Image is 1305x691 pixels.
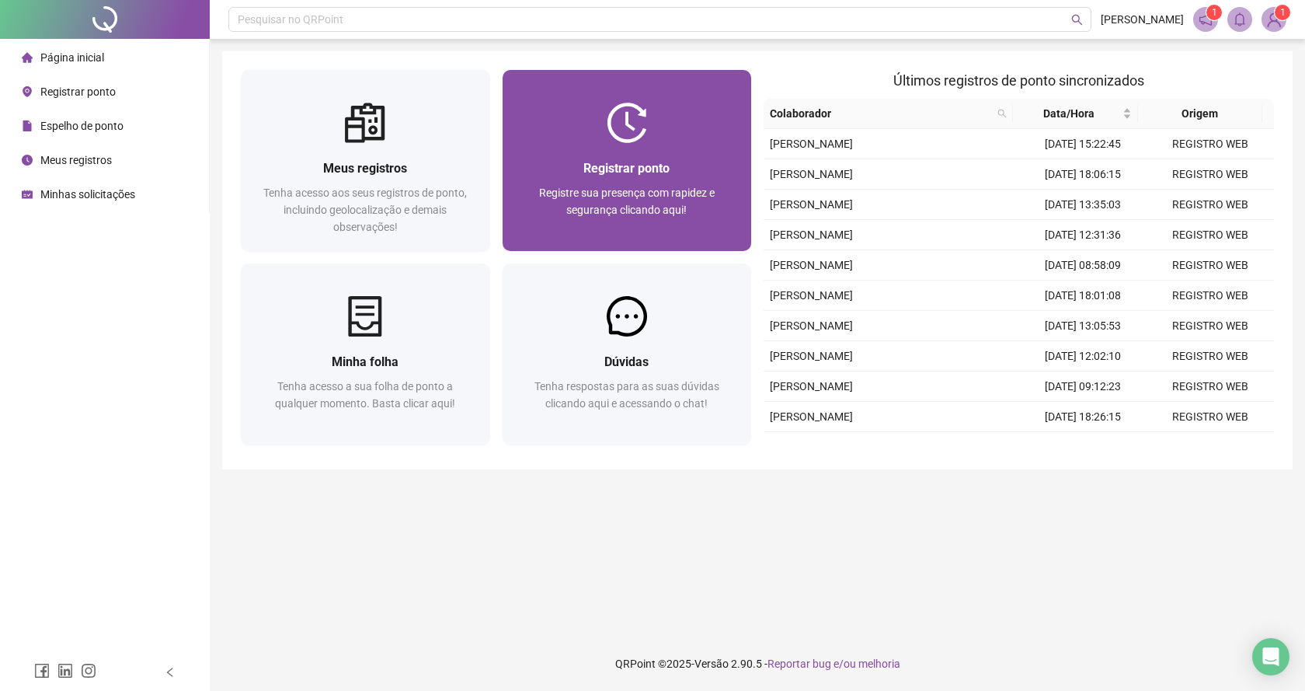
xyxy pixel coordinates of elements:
[57,663,73,679] span: linkedin
[770,168,853,180] span: [PERSON_NAME]
[1147,159,1274,190] td: REGISTRO WEB
[1252,638,1289,675] div: Open Intercom Messenger
[503,263,752,445] a: DúvidasTenha respostas para as suas dúvidas clicando aqui e acessando o chat!
[1101,11,1184,28] span: [PERSON_NAME]
[1199,12,1213,26] span: notification
[1019,281,1147,311] td: [DATE] 18:01:08
[165,667,176,678] span: left
[1019,220,1147,250] td: [DATE] 12:31:36
[1147,190,1274,220] td: REGISTRO WEB
[40,86,116,98] span: Registrar ponto
[1019,432,1147,462] td: [DATE] 13:05:59
[1071,14,1083,26] span: search
[22,86,33,97] span: environment
[1013,99,1138,129] th: Data/Hora
[1147,432,1274,462] td: REGISTRO WEB
[1147,250,1274,281] td: REGISTRO WEB
[34,663,50,679] span: facebook
[40,120,124,132] span: Espelho de ponto
[1147,372,1274,402] td: REGISTRO WEB
[767,658,900,670] span: Reportar bug e/ou melhoria
[1206,5,1222,20] sup: 1
[1262,8,1286,31] img: 84420
[770,138,853,150] span: [PERSON_NAME]
[40,188,135,201] span: Minhas solicitações
[583,161,670,176] span: Registrar ponto
[770,350,853,362] span: [PERSON_NAME]
[1019,159,1147,190] td: [DATE] 18:06:15
[534,380,719,410] span: Tenha respostas para as suas dúvidas clicando aqui e acessando o chat!
[1147,402,1274,432] td: REGISTRO WEB
[1019,341,1147,372] td: [DATE] 12:02:10
[1212,7,1217,18] span: 1
[1233,12,1247,26] span: bell
[22,52,33,63] span: home
[1275,5,1290,20] sup: Atualize o seu contato no menu Meus Dados
[263,187,467,233] span: Tenha acesso aos seus registros de ponto, incluindo geolocalização e demais observações!
[994,102,1010,125] span: search
[770,198,853,211] span: [PERSON_NAME]
[332,354,398,369] span: Minha folha
[1019,105,1119,122] span: Data/Hora
[770,229,853,241] span: [PERSON_NAME]
[1147,311,1274,341] td: REGISTRO WEB
[1147,129,1274,159] td: REGISTRO WEB
[770,410,853,423] span: [PERSON_NAME]
[22,120,33,131] span: file
[323,161,407,176] span: Meus registros
[1019,190,1147,220] td: [DATE] 13:35:03
[770,105,991,122] span: Colaborador
[539,187,715,216] span: Registre sua presença com rapidez e segurança clicando aqui!
[604,354,649,369] span: Dúvidas
[770,380,853,393] span: [PERSON_NAME]
[1019,129,1147,159] td: [DATE] 15:22:45
[241,263,490,445] a: Minha folhaTenha acesso a sua folha de ponto a qualquer momento. Basta clicar aqui!
[22,189,33,200] span: schedule
[1138,99,1263,129] th: Origem
[1019,402,1147,432] td: [DATE] 18:26:15
[81,663,96,679] span: instagram
[893,72,1144,89] span: Últimos registros de ponto sincronizados
[694,658,729,670] span: Versão
[1280,7,1286,18] span: 1
[275,380,455,410] span: Tenha acesso a sua folha de ponto a qualquer momento. Basta clicar aqui!
[997,109,1007,118] span: search
[210,637,1305,691] footer: QRPoint © 2025 - 2.90.5 -
[1019,250,1147,281] td: [DATE] 08:58:09
[770,259,853,271] span: [PERSON_NAME]
[241,70,490,251] a: Meus registrosTenha acesso aos seus registros de ponto, incluindo geolocalização e demais observa...
[22,155,33,166] span: clock-circle
[40,51,104,64] span: Página inicial
[770,289,853,302] span: [PERSON_NAME]
[1019,372,1147,402] td: [DATE] 09:12:23
[1019,311,1147,341] td: [DATE] 13:05:53
[40,154,112,166] span: Meus registros
[1147,220,1274,250] td: REGISTRO WEB
[503,70,752,251] a: Registrar pontoRegistre sua presença com rapidez e segurança clicando aqui!
[1147,281,1274,311] td: REGISTRO WEB
[770,319,853,332] span: [PERSON_NAME]
[1147,341,1274,372] td: REGISTRO WEB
